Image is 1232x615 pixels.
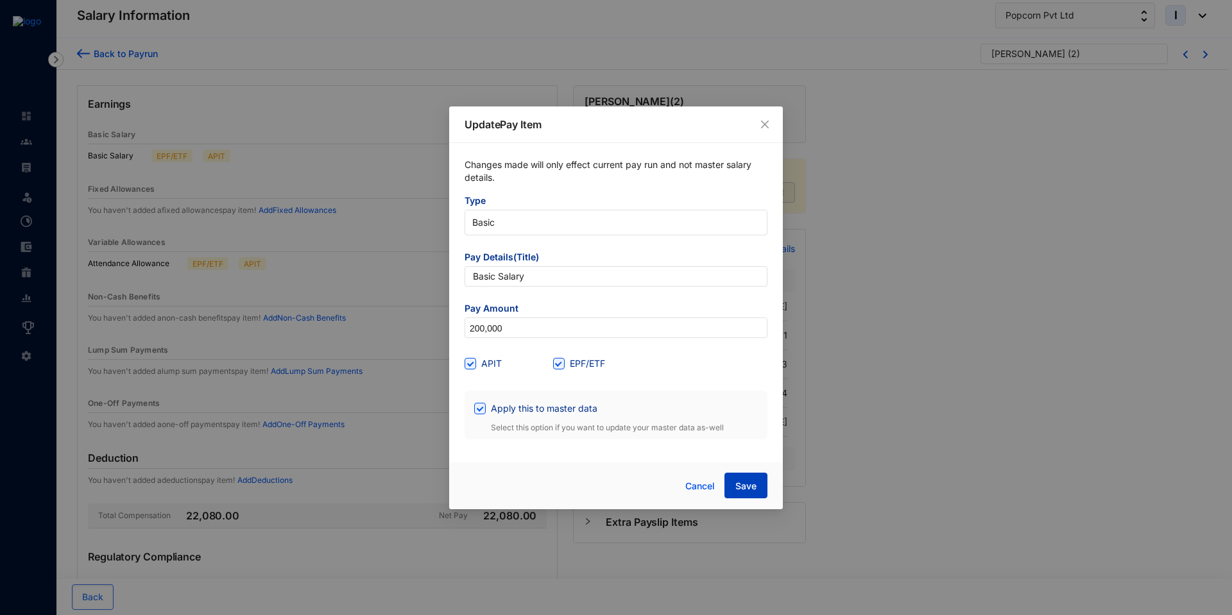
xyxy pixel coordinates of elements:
[486,401,603,416] span: Apply this to master data
[685,479,715,493] span: Cancel
[676,473,724,499] button: Cancel
[760,119,770,130] span: close
[465,251,767,266] span: Pay Details(Title)
[758,117,772,131] button: Close
[465,158,767,194] p: Changes made will only effect current pay run and not master salary details.
[465,266,767,287] input: Pay item title
[724,473,767,498] button: Save
[565,357,610,371] span: EPF/ETF
[476,357,507,371] span: APIT
[474,419,758,434] p: Select this option if you want to update your master data as-well
[465,194,767,210] span: Type
[472,213,760,232] span: Basic
[465,318,767,339] input: Amount
[735,480,757,493] span: Save
[465,302,767,317] span: Pay Amount
[465,117,767,132] p: Update Pay Item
